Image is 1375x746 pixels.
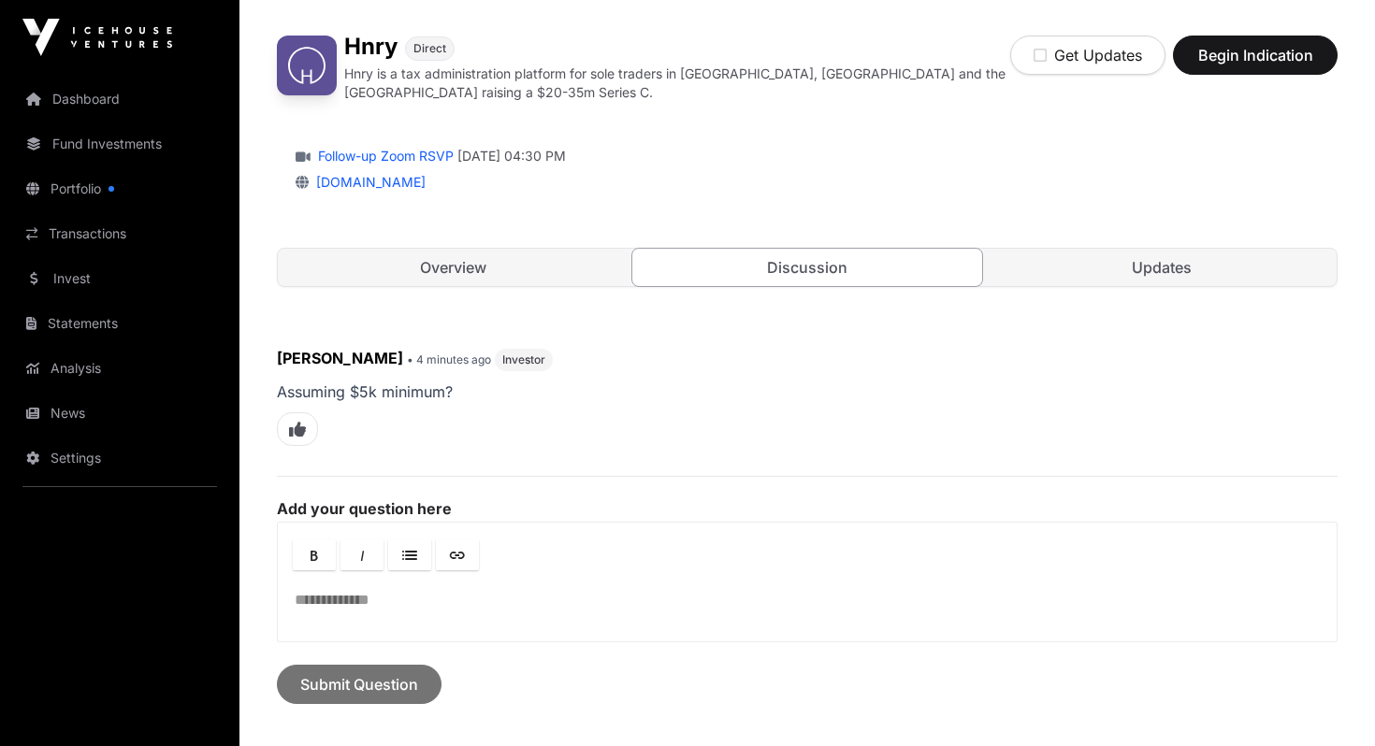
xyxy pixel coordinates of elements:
[278,249,1337,286] nav: Tabs
[15,303,224,344] a: Statements
[344,65,1010,102] p: Hnry is a tax administration platform for sole traders in [GEOGRAPHIC_DATA], [GEOGRAPHIC_DATA] an...
[15,438,224,479] a: Settings
[344,36,398,61] h1: Hnry
[277,36,337,95] img: Hnry
[278,249,629,286] a: Overview
[314,147,454,165] a: Follow-up Zoom RSVP
[1173,36,1338,75] button: Begin Indication
[1281,656,1375,746] iframe: Chat Widget
[277,499,1338,518] label: Add your question here
[631,248,984,287] a: Discussion
[15,168,224,209] a: Portfolio
[293,539,336,570] a: Bold
[15,123,224,165] a: Fund Investments
[436,539,479,570] a: Link
[1010,36,1165,75] button: Get Updates
[340,539,384,570] a: Italic
[15,348,224,389] a: Analysis
[986,249,1337,286] a: Updates
[15,393,224,434] a: News
[277,412,318,446] span: Like this comment
[15,79,224,120] a: Dashboard
[309,174,426,190] a: [DOMAIN_NAME]
[502,352,545,367] span: Investor
[1173,54,1338,73] a: Begin Indication
[1196,44,1314,66] span: Begin Indication
[15,213,224,254] a: Transactions
[457,147,566,165] span: [DATE] 04:30 PM
[388,539,431,570] a: Lists
[22,19,172,56] img: Icehouse Ventures Logo
[413,41,446,56] span: Direct
[15,258,224,299] a: Invest
[277,379,1338,405] p: Assuming $5k minimum?
[407,352,491,366] span: • 4 minutes ago
[277,349,403,367] span: [PERSON_NAME]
